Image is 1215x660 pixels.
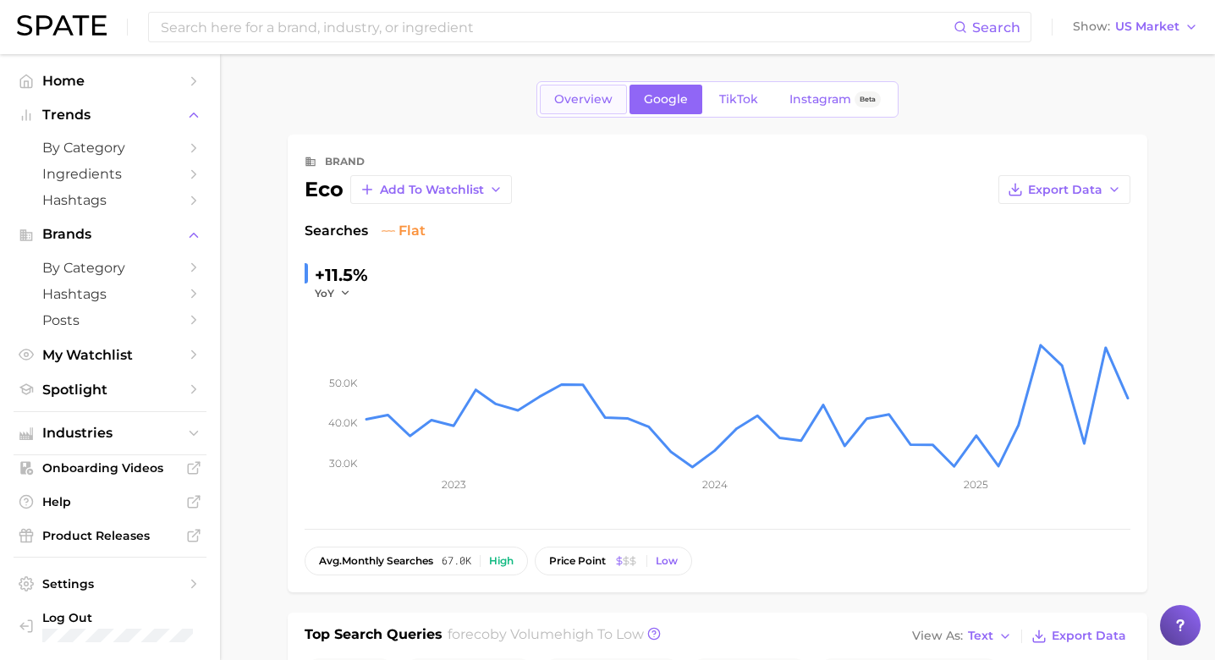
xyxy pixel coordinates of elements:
[329,457,358,470] tspan: 30.0k
[380,183,484,197] span: Add to Watchlist
[1052,629,1126,643] span: Export Data
[42,140,178,156] span: by Category
[14,489,206,514] a: Help
[14,222,206,247] button: Brands
[908,625,1016,647] button: View AsText
[329,377,358,389] tspan: 50.0k
[42,347,178,363] span: My Watchlist
[14,281,206,307] a: Hashtags
[644,92,688,107] span: Google
[14,377,206,403] a: Spotlight
[42,107,178,123] span: Trends
[42,286,178,302] span: Hashtags
[42,73,178,89] span: Home
[42,460,178,476] span: Onboarding Videos
[860,92,876,107] span: Beta
[315,261,368,289] div: +11.5%
[656,555,678,567] div: Low
[14,605,206,647] a: Log out. Currently logged in with e-mail socialmedia@ebinnewyork.com.
[14,307,206,333] a: Posts
[315,286,351,300] button: YoY
[554,92,613,107] span: Overview
[535,547,692,575] button: price pointLow
[315,286,334,300] span: YoY
[14,571,206,597] a: Settings
[14,342,206,368] a: My Watchlist
[540,85,627,114] a: Overview
[465,626,490,642] span: eco
[972,19,1020,36] span: Search
[42,260,178,276] span: by Category
[1073,22,1110,31] span: Show
[382,224,395,238] img: flat
[1028,183,1102,197] span: Export Data
[305,624,443,648] h1: Top Search Queries
[14,161,206,187] a: Ingredients
[42,576,178,591] span: Settings
[14,102,206,128] button: Trends
[17,15,107,36] img: SPATE
[319,554,342,567] abbr: average
[42,192,178,208] span: Hashtags
[1027,624,1130,648] button: Export Data
[789,92,851,107] span: Instagram
[1069,16,1202,38] button: ShowUS Market
[42,494,178,509] span: Help
[350,175,512,204] button: Add to Watchlist
[629,85,702,114] a: Google
[14,255,206,281] a: by Category
[448,624,644,648] h2: for by Volume
[489,555,514,567] div: High
[702,478,728,491] tspan: 2024
[328,416,358,429] tspan: 40.0k
[14,135,206,161] a: by Category
[14,523,206,548] a: Product Releases
[42,528,178,543] span: Product Releases
[305,179,344,200] div: eco
[14,421,206,446] button: Industries
[42,382,178,398] span: Spotlight
[968,631,993,641] span: Text
[382,221,426,241] span: flat
[912,631,963,641] span: View As
[14,68,206,94] a: Home
[42,610,209,625] span: Log Out
[14,187,206,213] a: Hashtags
[775,85,895,114] a: InstagramBeta
[998,175,1130,204] button: Export Data
[42,426,178,441] span: Industries
[159,13,954,41] input: Search here for a brand, industry, or ingredient
[549,555,606,567] span: price point
[719,92,758,107] span: TikTok
[964,478,988,491] tspan: 2025
[305,221,368,241] span: Searches
[42,227,178,242] span: Brands
[42,166,178,182] span: Ingredients
[14,455,206,481] a: Onboarding Videos
[442,478,466,491] tspan: 2023
[442,555,471,567] span: 67.0k
[705,85,772,114] a: TikTok
[305,547,528,575] button: avg.monthly searches67.0kHigh
[325,151,365,172] div: brand
[563,626,644,642] span: high to low
[1115,22,1179,31] span: US Market
[319,555,433,567] span: monthly searches
[42,312,178,328] span: Posts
